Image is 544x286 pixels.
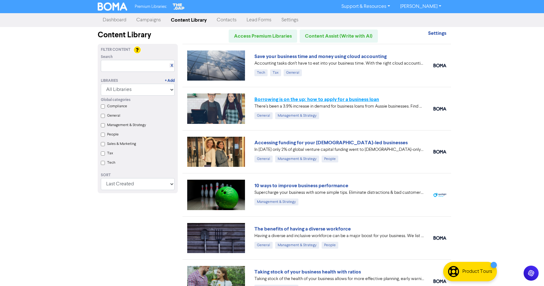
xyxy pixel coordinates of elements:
[242,14,276,26] a: Lead Forms
[254,140,408,146] a: Accessing funding for your [DEMOGRAPHIC_DATA]-led businesses
[322,242,338,249] div: People
[275,112,319,119] div: Management & Strategy
[395,2,446,12] a: [PERSON_NAME]
[107,122,146,128] label: Management & Strategy
[284,69,302,76] div: General
[275,242,319,249] div: Management & Strategy
[98,3,127,11] img: BOMA Logo
[254,183,348,189] a: 10 ways to improve business performance
[433,150,446,154] img: boma
[254,199,298,205] div: Management & Strategy
[275,156,319,162] div: Management & Strategy
[107,160,115,166] label: Tech
[254,96,379,103] a: Borrowing is on the up: how to apply for a business loan
[131,14,166,26] a: Campaigns
[254,103,424,110] div: There’s been a 3.9% increase in demand for business loans from Aussie businesses. Find out the be...
[166,14,212,26] a: Content Library
[254,276,424,282] div: Taking stock of the health of your business allows for more effective planning, early warning abo...
[254,269,361,275] a: Taking stock of your business health with ratios
[107,151,113,156] label: Tax
[433,193,446,197] img: spotlight
[254,53,387,60] a: Save your business time and money using cloud accounting
[171,63,173,68] a: X
[229,29,297,43] a: Access Premium Libraries
[101,54,113,60] span: Search
[254,112,273,119] div: General
[254,189,424,196] div: Supercharge your business with some simple tips. Eliminate distractions & bad customers, get a pl...
[322,156,338,162] div: People
[433,236,446,240] img: boma
[101,97,175,103] div: Global categories
[254,69,268,76] div: Tech
[135,5,167,9] span: Premium Libraries:
[107,113,120,119] label: General
[300,29,378,43] a: Content Assist (Write with AI)
[254,233,424,239] div: Having a diverse and inclusive workforce can be a major boost for your business. We list four of ...
[433,279,446,283] img: boma_accounting
[212,14,242,26] a: Contacts
[428,30,446,36] strong: Settings
[165,78,175,84] a: + Add
[270,69,281,76] div: Tax
[254,146,424,153] div: In 2024 only 2% of global venture capital funding went to female-only founding teams. We highligh...
[513,256,544,286] iframe: Chat Widget
[433,107,446,111] img: boma
[101,172,175,178] div: Sort
[428,31,446,36] a: Settings
[336,2,395,12] a: Support & Resources
[101,47,175,53] div: Filter Content
[107,103,127,109] label: Compliance
[98,14,131,26] a: Dashboard
[254,60,424,67] div: Accounting tasks don’t have to eat into your business time. With the right cloud accounting softw...
[107,132,119,137] label: People
[254,242,273,249] div: General
[433,64,446,67] img: boma_accounting
[254,156,273,162] div: General
[98,29,178,41] div: Content Library
[172,3,186,11] img: The Gap
[254,226,351,232] a: The benefits of having a diverse workforce
[276,14,303,26] a: Settings
[101,78,118,84] div: Libraries
[107,141,136,147] label: Sales & Marketing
